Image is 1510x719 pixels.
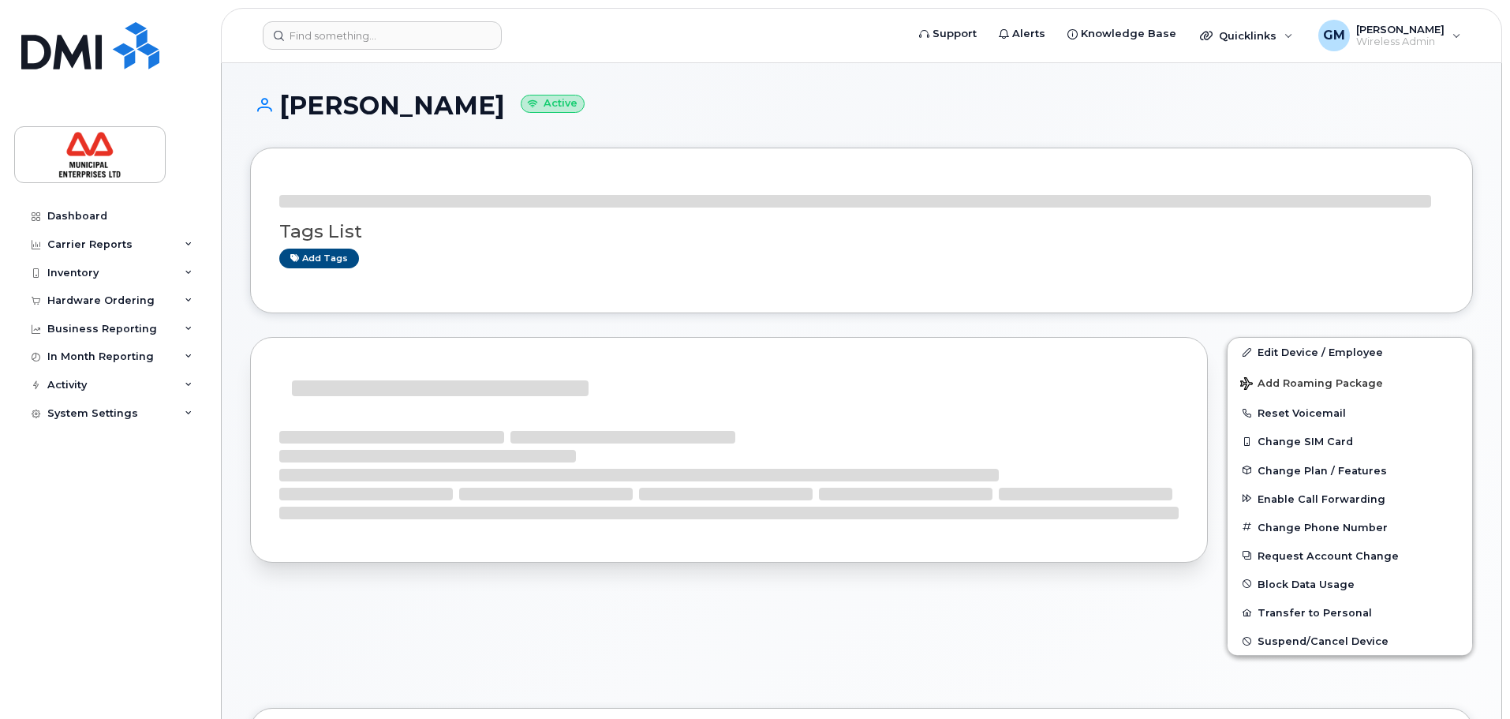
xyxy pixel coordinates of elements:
small: Active [521,95,585,113]
span: Change Plan / Features [1258,464,1387,476]
button: Request Account Change [1228,541,1472,570]
span: Add Roaming Package [1240,377,1383,392]
button: Transfer to Personal [1228,598,1472,627]
button: Change Phone Number [1228,513,1472,541]
span: Suspend/Cancel Device [1258,635,1389,647]
span: Enable Call Forwarding [1258,492,1385,504]
a: Add tags [279,249,359,268]
button: Change SIM Card [1228,427,1472,455]
button: Block Data Usage [1228,570,1472,598]
button: Add Roaming Package [1228,366,1472,399]
h1: [PERSON_NAME] [250,92,1473,119]
button: Change Plan / Features [1228,456,1472,485]
button: Reset Voicemail [1228,399,1472,427]
a: Edit Device / Employee [1228,338,1472,366]
h3: Tags List [279,222,1444,242]
button: Enable Call Forwarding [1228,485,1472,513]
button: Suspend/Cancel Device [1228,627,1472,655]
